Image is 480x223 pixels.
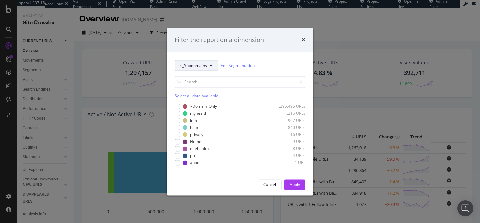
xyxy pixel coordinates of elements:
[175,60,218,71] button: s_Subdomains
[190,139,201,144] div: Home
[175,76,305,88] input: Search
[273,125,305,130] div: 840 URLs
[167,28,313,195] div: modal
[190,111,207,116] div: myhealth
[190,104,217,109] div: ~Domain_Only
[221,62,255,69] a: Edit Segmentation
[273,160,305,166] div: 1 URL
[175,93,305,99] div: Select all data available
[273,132,305,137] div: 16 URLs
[190,146,209,152] div: telehealth
[273,139,305,144] div: 9 URLs
[273,153,305,159] div: 4 URLs
[190,132,203,137] div: privacy
[301,36,305,44] div: times
[180,63,207,68] span: s_Subdomains
[175,36,264,44] div: Filter the report on a dimension
[290,182,300,187] div: Apply
[273,104,305,109] div: 1,295,495 URLs
[190,125,198,130] div: help
[457,200,473,216] div: Open Intercom Messenger
[190,118,197,123] div: info
[284,179,305,190] button: Apply
[263,182,276,187] div: Cancel
[273,111,305,116] div: 1,216 URLs
[190,160,201,166] div: about
[273,118,305,123] div: 967 URLs
[190,153,196,159] div: pro
[273,146,305,152] div: 8 URLs
[258,179,282,190] button: Cancel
